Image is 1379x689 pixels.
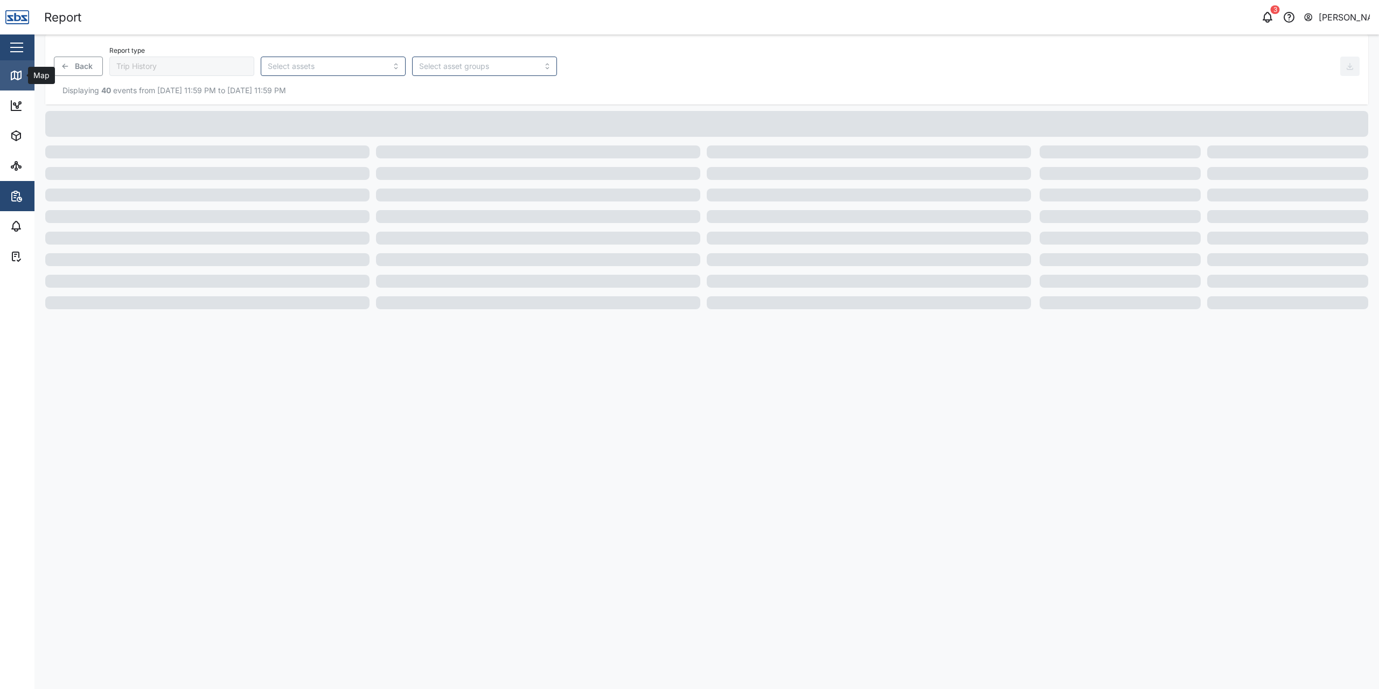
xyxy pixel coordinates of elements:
[101,86,111,95] strong: 40
[28,190,65,202] div: Reports
[28,250,58,262] div: Tasks
[44,8,81,27] div: Report
[419,62,537,71] input: Select asset groups
[5,5,29,29] img: Main Logo
[54,57,103,76] button: Back
[1303,10,1370,25] button: [PERSON_NAME]
[1271,5,1280,14] div: 3
[28,220,61,232] div: Alarms
[75,57,93,75] span: Back
[1319,11,1370,24] div: [PERSON_NAME]
[268,62,386,71] input: Select assets
[28,69,52,81] div: Map
[28,130,61,142] div: Assets
[109,47,145,54] label: Report type
[54,85,1360,96] div: Displaying events from [DATE] 11:59 PM to [DATE] 11:59 PM
[28,100,76,112] div: Dashboard
[28,160,54,172] div: Sites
